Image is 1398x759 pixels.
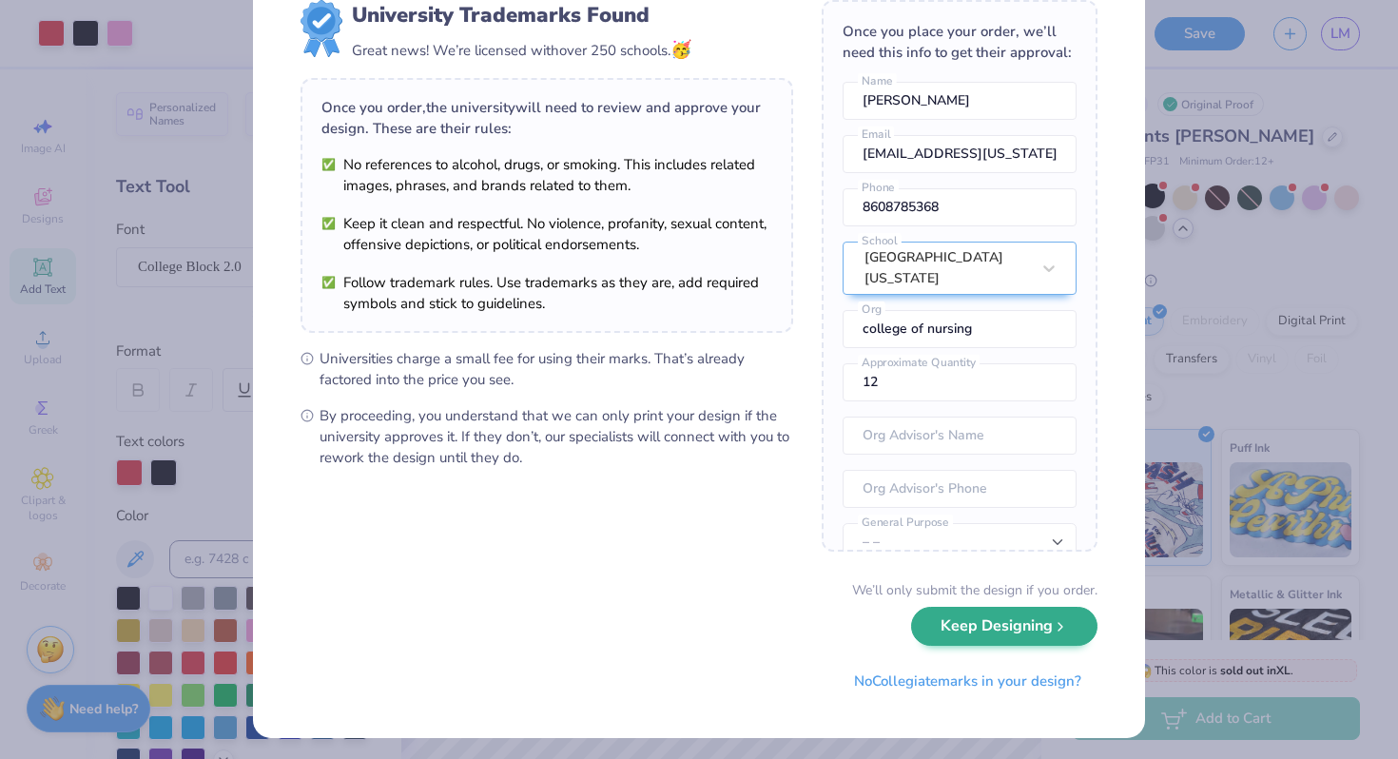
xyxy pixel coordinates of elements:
input: Name [843,82,1077,120]
div: Once you order, the university will need to review and approve your design. These are their rules: [321,97,772,139]
span: Universities charge a small fee for using their marks. That’s already factored into the price you... [320,348,793,390]
div: [GEOGRAPHIC_DATA][US_STATE] [864,247,1030,289]
button: Keep Designing [911,607,1097,646]
li: Follow trademark rules. Use trademarks as they are, add required symbols and stick to guidelines. [321,272,772,314]
li: Keep it clean and respectful. No violence, profanity, sexual content, offensive depictions, or po... [321,213,772,255]
input: Phone [843,188,1077,226]
input: Email [843,135,1077,173]
input: Org Advisor's Phone [843,470,1077,508]
li: No references to alcohol, drugs, or smoking. This includes related images, phrases, and brands re... [321,154,772,196]
input: Approximate Quantity [843,363,1077,401]
div: We’ll only submit the design if you order. [852,580,1097,600]
div: Great news! We’re licensed with over 250 schools. [352,37,691,63]
span: By proceeding, you understand that we can only print your design if the university approves it. I... [320,405,793,468]
input: Org [843,310,1077,348]
span: 🥳 [670,38,691,61]
button: NoCollegiatemarks in your design? [838,662,1097,701]
input: Org Advisor's Name [843,417,1077,455]
div: Once you place your order, we’ll need this info to get their approval: [843,21,1077,63]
